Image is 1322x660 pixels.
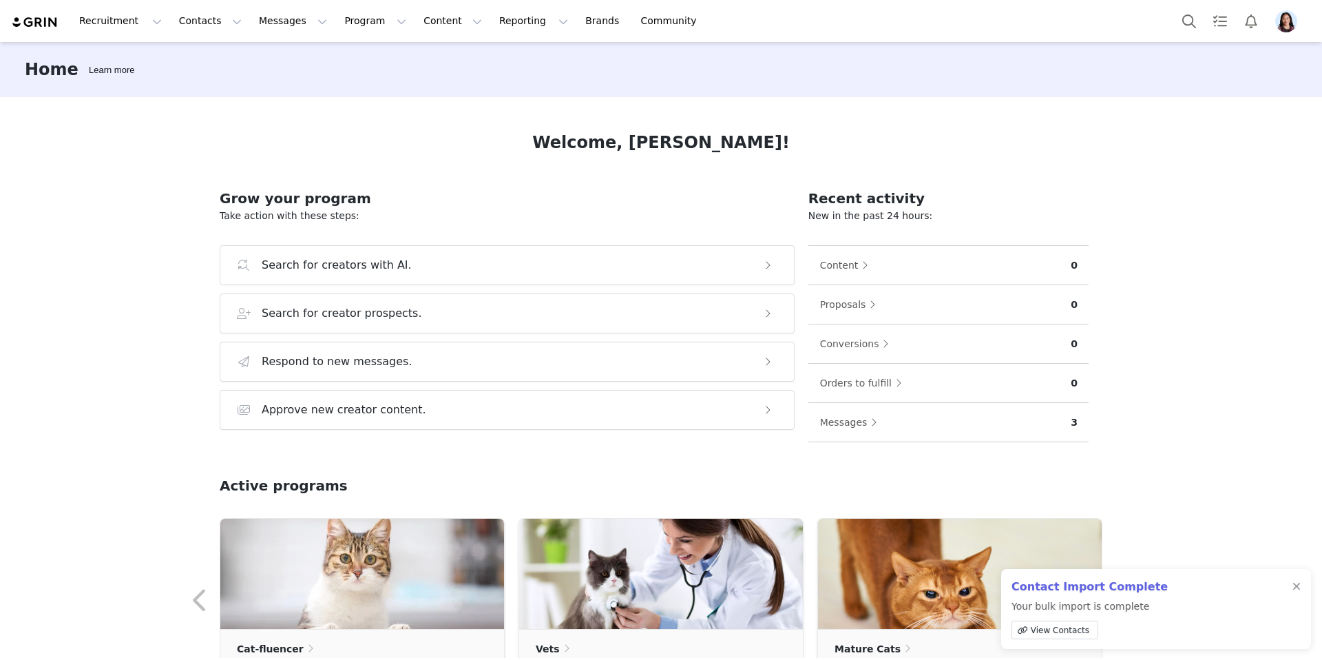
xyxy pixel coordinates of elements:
[220,342,795,382] button: Respond to new messages.
[1205,6,1235,37] a: Tasks
[1236,6,1266,37] button: Notifications
[220,293,795,333] button: Search for creator prospects.
[220,390,795,430] button: Approve new creator content.
[1011,621,1098,639] a: View Contacts
[237,641,304,657] p: Cat-fluencer
[1071,298,1078,312] p: 0
[251,6,335,37] button: Messages
[220,188,795,209] h2: Grow your program
[1071,376,1078,391] p: 0
[808,209,1089,223] p: New in the past 24 hours:
[1267,10,1311,32] button: Profile
[1031,624,1089,637] span: View Contacts
[220,519,504,629] img: 63010819-5bbc-4274-b1f1-bbe0538946bb.jpg
[220,245,795,285] button: Search for creators with AI.
[819,372,909,394] button: Orders to fulfill
[633,6,711,37] a: Community
[71,6,170,37] button: Recruitment
[1071,258,1078,273] p: 0
[11,16,59,29] img: grin logo
[171,6,250,37] button: Contacts
[220,209,795,223] p: Take action with these steps:
[1275,10,1297,32] img: e0f30712-3a4d-4bf3-9ac8-3ba6ebc03af7.png
[336,6,415,37] button: Program
[1071,415,1078,430] p: 3
[1071,337,1078,351] p: 0
[262,257,412,274] h3: Search for creators with AI.
[220,475,348,496] h2: Active programs
[491,6,576,37] button: Reporting
[819,411,885,433] button: Messages
[415,6,490,37] button: Content
[819,293,883,316] button: Proposals
[536,641,560,657] p: Vets
[808,188,1089,209] h2: Recent activity
[86,63,137,77] div: Tooltip anchor
[262,353,412,370] h3: Respond to new messages.
[262,402,426,418] h3: Approve new creator content.
[25,57,78,82] h3: Home
[819,254,876,276] button: Content
[519,519,803,629] img: 2bdceb4e-715b-433c-a627-ab85cf9cb291.jpg
[819,333,896,355] button: Conversions
[577,6,631,37] a: Brands
[818,519,1102,629] img: 09b833ea-d5e0-4c47-847d-58c779d494d1.jpeg
[1011,599,1168,645] p: Your bulk import is complete
[532,130,790,155] h1: Welcome, [PERSON_NAME]!
[1011,579,1168,595] h2: Contact Import Complete
[262,305,422,322] h3: Search for creator prospects.
[835,641,901,657] p: Mature Cats
[1174,6,1204,37] button: Search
